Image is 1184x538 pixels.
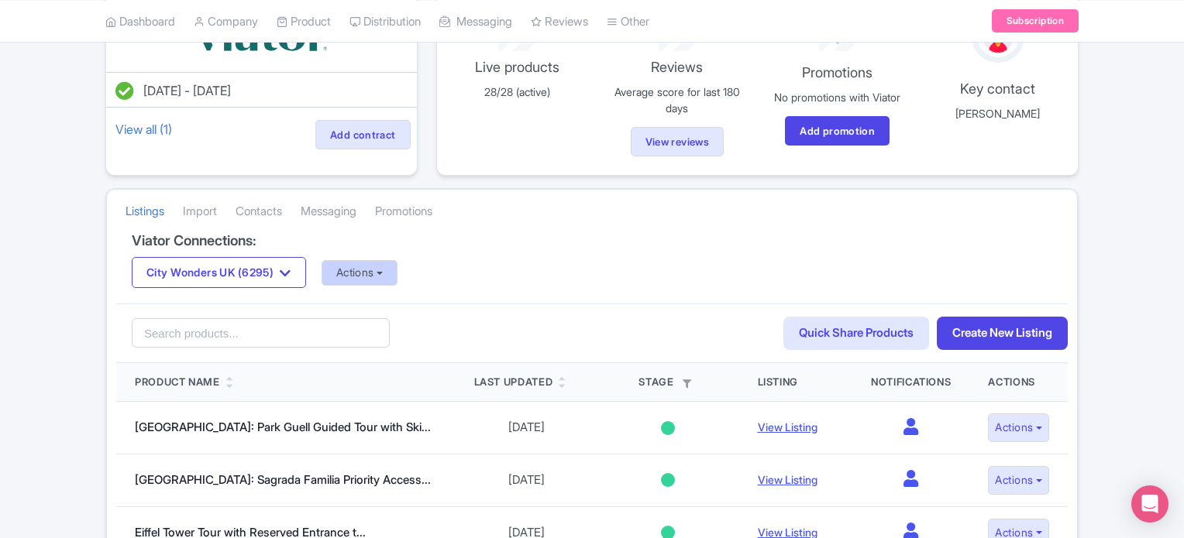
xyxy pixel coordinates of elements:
[126,190,164,233] a: Listings
[937,317,1068,350] a: Create New Listing
[988,466,1049,495] button: Actions
[446,57,588,77] p: Live products
[132,318,390,348] input: Search products...
[135,472,431,487] a: [GEOGRAPHIC_DATA]: Sagrada Familia Priority Access...
[135,375,220,390] div: Product Name
[927,78,1069,99] p: Key contact
[766,62,908,83] p: Promotions
[606,84,748,116] p: Average score for last 180 days
[783,317,929,350] a: Quick Share Products
[446,84,588,100] p: 28/28 (active)
[969,363,1068,402] th: Actions
[766,89,908,105] p: No promotions with Viator
[927,105,1069,122] p: [PERSON_NAME]
[852,363,969,402] th: Notifications
[758,473,817,486] a: View Listing
[456,454,597,506] td: [DATE]
[112,118,175,140] a: View all (1)
[606,57,748,77] p: Reviews
[301,190,356,233] a: Messaging
[785,116,890,146] a: Add promotion
[992,9,1079,33] a: Subscription
[135,420,431,434] a: [GEOGRAPHIC_DATA]: Park Guell Guided Tour with Ski...
[132,257,306,288] button: City Wonders UK (6295)
[143,83,231,98] span: [DATE] - [DATE]
[739,363,852,402] th: Listing
[183,190,217,233] a: Import
[631,127,725,156] a: View reviews
[456,402,597,454] td: [DATE]
[315,120,411,149] a: Add contract
[758,420,817,433] a: View Listing
[236,190,282,233] a: Contacts
[322,260,398,286] button: Actions
[616,375,721,390] div: Stage
[988,413,1049,442] button: Actions
[683,379,691,388] i: Filter by stage
[375,190,432,233] a: Promotions
[1131,485,1169,523] div: Open Intercom Messenger
[474,375,553,390] div: Last Updated
[132,233,1052,248] h4: Viator Connections:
